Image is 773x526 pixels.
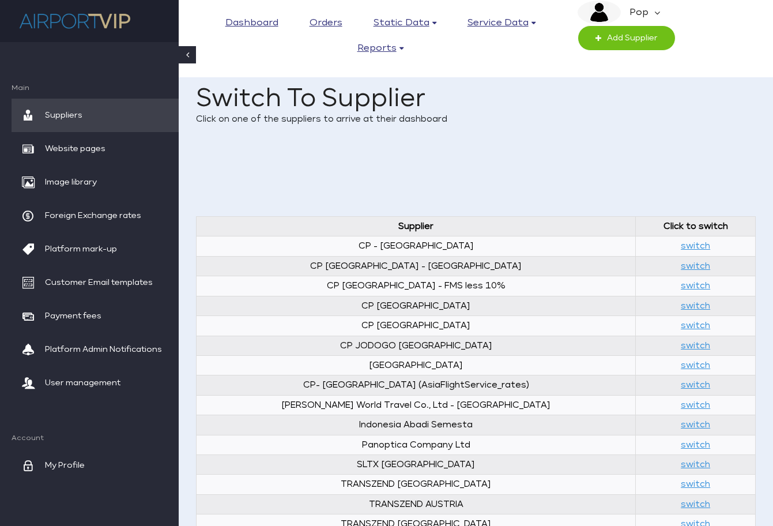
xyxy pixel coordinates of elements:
img: company logo here [17,9,133,33]
span: Main [12,84,179,93]
a: Service data [467,14,536,32]
a: switch [681,361,710,370]
span: Platform Admin Notifications [45,333,162,366]
a: Reports [357,40,404,57]
td: CP [GEOGRAPHIC_DATA] [197,316,636,336]
a: Website pages [12,132,179,166]
span: My Profile [45,449,85,482]
a: Dashboard [225,14,278,32]
span: Suppliers [45,99,82,132]
a: My Profile [12,449,179,482]
a: User management [12,366,179,400]
a: switch [681,381,710,389]
a: Customer Email templates [12,266,179,299]
span: Customer Email templates [45,266,153,299]
a: Orders [310,14,342,32]
span: Add Supplier [601,26,658,50]
a: switch [681,460,710,469]
td: CP [GEOGRAPHIC_DATA] [197,296,636,315]
a: Platform mark-up [12,232,179,266]
a: switch [681,321,710,330]
a: image description Pop [578,1,660,25]
a: switch [681,480,710,489]
td: CP [GEOGRAPHIC_DATA] - [GEOGRAPHIC_DATA] [197,256,636,276]
p: Click on one of the suppliers to arrive at their dashboard [196,112,756,126]
td: Panoptica Company Ltd [197,435,636,454]
a: Static data [374,14,436,32]
a: switch [681,302,710,310]
a: Platform Admin Notifications [12,333,179,366]
span: Website pages [45,132,105,166]
a: switch [681,242,710,250]
td: CP - [GEOGRAPHIC_DATA] [197,236,636,256]
span: Platform mark-up [45,232,117,266]
h1: Switch To Supplier [196,87,756,112]
a: switch [681,420,710,429]
span: Account [12,434,179,443]
a: Foreign Exchange rates [12,199,179,232]
td: CP [GEOGRAPHIC_DATA] - FMS less 10% [197,276,636,296]
td: [PERSON_NAME] World Travel Co., Ltd - [GEOGRAPHIC_DATA] [197,395,636,415]
td: Indonesia Abadi Semesta [197,415,636,435]
span: Image library [45,166,97,199]
img: image description [578,1,621,24]
th: Supplier [197,217,636,236]
a: switch [681,401,710,409]
a: switch [681,281,710,290]
td: CP JODOGO [GEOGRAPHIC_DATA] [197,336,636,355]
em: Pop [621,1,654,25]
a: Suppliers [12,99,179,132]
a: switch [681,441,710,449]
span: Payment fees [45,299,101,333]
td: TRANSZEND AUSTRIA [197,494,636,514]
span: Foreign Exchange rates [45,199,141,232]
a: Payment fees [12,299,179,333]
a: Image library [12,166,179,199]
a: switch [681,341,710,350]
a: switch [681,262,710,270]
td: [GEOGRAPHIC_DATA] [197,355,636,375]
th: Click to switch [636,217,756,236]
a: switch [681,500,710,509]
td: CP- [GEOGRAPHIC_DATA] (AsiaFlightService_rates) [197,375,636,395]
td: TRANSZEND [GEOGRAPHIC_DATA] [197,475,636,494]
a: Add Supplier [578,25,676,51]
span: User management [45,366,120,400]
td: SLTX [GEOGRAPHIC_DATA] [197,455,636,475]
